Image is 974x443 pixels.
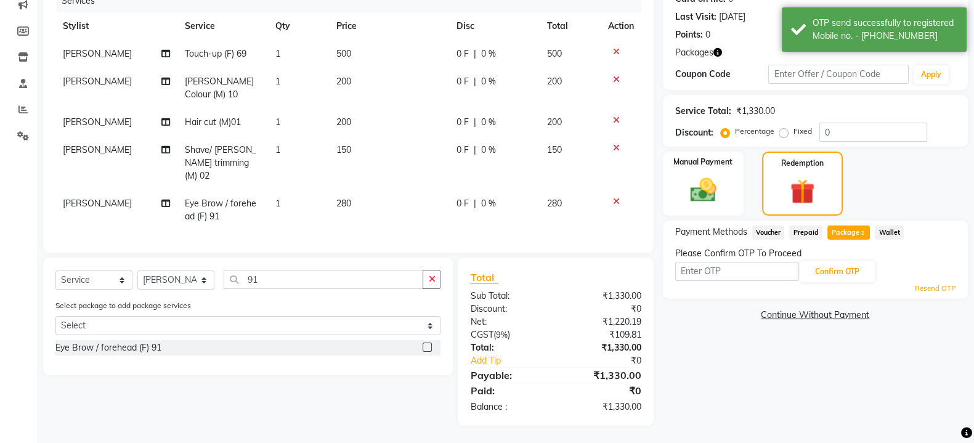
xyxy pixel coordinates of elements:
[540,12,601,40] th: Total
[63,116,132,128] span: [PERSON_NAME]
[336,48,351,59] span: 500
[185,198,256,222] span: Eye Brow / forehead (F) 91
[793,126,812,137] label: Fixed
[789,226,822,240] span: Prepaid
[481,197,496,210] span: 0 %
[800,261,875,282] button: Confirm OTP
[556,315,651,328] div: ₹1,220.19
[556,368,651,383] div: ₹1,330.00
[63,76,132,87] span: [PERSON_NAME]
[736,105,775,118] div: ₹1,330.00
[859,230,866,237] span: 2
[268,12,328,40] th: Qty
[675,247,956,260] div: Please Confirm OTP To Proceed
[461,303,556,315] div: Discount:
[461,315,556,328] div: Net:
[461,341,556,354] div: Total:
[915,283,956,294] a: Resend OTP
[675,10,716,23] div: Last Visit:
[481,47,496,60] span: 0 %
[481,144,496,156] span: 0 %
[547,76,562,87] span: 200
[914,65,949,84] button: Apply
[875,226,904,240] span: Wallet
[735,126,774,137] label: Percentage
[675,126,713,139] div: Discount:
[474,75,476,88] span: |
[461,290,556,303] div: Sub Total:
[457,197,469,210] span: 0 F
[705,28,710,41] div: 0
[675,28,703,41] div: Points:
[665,309,965,322] a: Continue Without Payment
[481,75,496,88] span: 0 %
[185,116,241,128] span: Hair cut (M)01
[474,116,476,129] span: |
[63,198,132,209] span: [PERSON_NAME]
[547,144,562,155] span: 150
[457,144,469,156] span: 0 F
[275,198,280,209] span: 1
[675,46,713,59] span: Packages
[55,300,191,311] label: Select package to add package services
[185,76,254,100] span: [PERSON_NAME] Colour (M) 10
[556,303,651,315] div: ₹0
[474,144,476,156] span: |
[547,198,562,209] span: 280
[547,48,562,59] span: 500
[336,116,351,128] span: 200
[781,158,824,169] label: Redemption
[185,144,256,181] span: Shave/ [PERSON_NAME] trimming (M) 02
[461,383,556,398] div: Paid:
[752,226,785,240] span: Voucher
[224,270,423,289] input: Search or Scan
[275,76,280,87] span: 1
[481,116,496,129] span: 0 %
[457,47,469,60] span: 0 F
[55,12,177,40] th: Stylist
[275,144,280,155] span: 1
[461,368,556,383] div: Payable:
[782,176,822,207] img: _gift.svg
[556,290,651,303] div: ₹1,330.00
[457,75,469,88] span: 0 F
[329,12,449,40] th: Price
[675,105,731,118] div: Service Total:
[55,341,161,354] div: Eye Brow / forehead (F) 91
[449,12,540,40] th: Disc
[470,271,498,284] span: Total
[682,175,724,205] img: _cash.svg
[675,262,798,281] input: Enter OTP
[601,12,641,40] th: Action
[719,10,745,23] div: [DATE]
[827,226,870,240] span: Package
[768,65,909,84] input: Enter Offer / Coupon Code
[63,48,132,59] span: [PERSON_NAME]
[474,197,476,210] span: |
[556,400,651,413] div: ₹1,330.00
[547,116,562,128] span: 200
[185,48,246,59] span: Touch-up (F) 69
[675,68,769,81] div: Coupon Code
[461,328,556,341] div: ( )
[470,329,493,340] span: CGST
[63,144,132,155] span: [PERSON_NAME]
[336,144,351,155] span: 150
[336,76,351,87] span: 200
[177,12,268,40] th: Service
[673,156,733,168] label: Manual Payment
[556,383,651,398] div: ₹0
[275,48,280,59] span: 1
[461,354,571,367] a: Add Tip
[461,400,556,413] div: Balance :
[556,341,651,354] div: ₹1,330.00
[572,354,651,367] div: ₹0
[474,47,476,60] span: |
[495,330,507,339] span: 9%
[275,116,280,128] span: 1
[556,328,651,341] div: ₹109.81
[813,17,957,43] div: OTP send successfully to registered Mobile no. - 919999887631
[675,226,747,238] span: Payment Methods
[336,198,351,209] span: 280
[457,116,469,129] span: 0 F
